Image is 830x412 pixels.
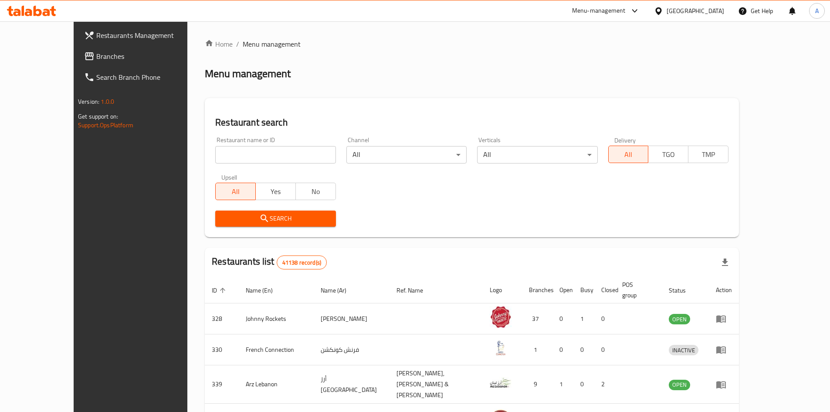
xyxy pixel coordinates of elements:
img: French Connection [490,337,512,359]
td: فرنش كونكشن [314,334,390,365]
th: Busy [573,277,594,303]
span: TGO [652,148,685,161]
span: Restaurants Management [96,30,205,41]
td: 0 [552,303,573,334]
td: 37 [522,303,552,334]
img: Johnny Rockets [490,306,512,328]
span: Menu management [243,39,301,49]
nav: breadcrumb [205,39,739,49]
th: Action [709,277,739,303]
td: 9 [522,365,552,404]
button: No [295,183,336,200]
span: OPEN [669,314,690,324]
h2: Menu management [205,67,291,81]
div: Menu-management [572,6,626,16]
td: أرز [GEOGRAPHIC_DATA] [314,365,390,404]
h2: Restaurants list [212,255,327,269]
td: [PERSON_NAME] [314,303,390,334]
button: Search [215,211,335,227]
span: Search Branch Phone [96,72,205,82]
div: Menu [716,379,732,390]
div: Menu [716,313,732,324]
label: Delivery [614,137,636,143]
span: Yes [259,185,292,198]
span: Search [222,213,329,224]
td: 0 [552,334,573,365]
span: INACTIVE [669,345,698,355]
span: Ref. Name [396,285,434,296]
img: Arz Lebanon [490,372,512,394]
button: TGO [648,146,688,163]
td: 0 [594,334,615,365]
input: Search for restaurant name or ID.. [215,146,335,163]
a: Search Branch Phone [77,67,212,88]
td: 330 [205,334,239,365]
button: TMP [688,146,728,163]
div: All [346,146,467,163]
span: 41138 record(s) [277,259,326,267]
div: Menu [716,344,732,355]
div: [GEOGRAPHIC_DATA] [667,6,724,16]
span: Version: [78,96,99,107]
span: A [815,6,819,16]
td: 1 [552,365,573,404]
div: Export file [715,252,735,273]
td: 328 [205,303,239,334]
span: All [219,185,252,198]
button: All [608,146,649,163]
td: [PERSON_NAME],[PERSON_NAME] & [PERSON_NAME] [390,365,483,404]
td: 0 [573,365,594,404]
span: OPEN [669,380,690,390]
span: Status [669,285,697,296]
span: Name (Ar) [321,285,358,296]
a: Restaurants Management [77,25,212,46]
span: 1.0.0 [101,96,114,107]
td: 0 [594,303,615,334]
button: All [215,183,256,200]
th: Closed [594,277,615,303]
td: 339 [205,365,239,404]
span: POS group [622,279,651,300]
span: Name (En) [246,285,284,296]
span: All [612,148,645,161]
td: 1 [573,303,594,334]
a: Branches [77,46,212,67]
th: Open [552,277,573,303]
td: 1 [522,334,552,365]
td: 2 [594,365,615,404]
div: Total records count [277,255,327,269]
label: Upsell [221,174,237,180]
a: Home [205,39,233,49]
span: TMP [692,148,725,161]
span: No [299,185,332,198]
th: Branches [522,277,552,303]
button: Yes [255,183,296,200]
span: Get support on: [78,111,118,122]
span: Branches [96,51,205,61]
td: 0 [573,334,594,365]
th: Logo [483,277,522,303]
h2: Restaurant search [215,116,728,129]
li: / [236,39,239,49]
span: ID [212,285,228,296]
td: Johnny Rockets [239,303,314,334]
td: Arz Lebanon [239,365,314,404]
a: Support.OpsPlatform [78,119,133,131]
td: French Connection [239,334,314,365]
div: All [477,146,597,163]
